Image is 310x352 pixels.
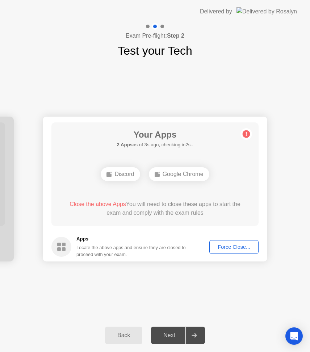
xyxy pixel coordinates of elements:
[236,7,297,16] img: Delivered by Rosalyn
[149,167,209,181] div: Google Chrome
[285,327,303,345] div: Open Intercom Messenger
[117,141,193,148] h5: as of 3s ago, checking in2s..
[117,142,133,147] b: 2 Apps
[70,201,126,207] span: Close the above Apps
[151,327,205,344] button: Next
[200,7,232,16] div: Delivered by
[153,332,185,339] div: Next
[107,332,140,339] div: Back
[76,235,186,243] h5: Apps
[101,167,140,181] div: Discord
[212,244,256,250] div: Force Close...
[118,42,192,59] h1: Test your Tech
[105,327,142,344] button: Back
[76,244,186,258] div: Locate the above apps and ensure they are closed to proceed with your exam.
[62,200,248,217] div: You will need to close these apps to start the exam and comply with the exam rules
[209,240,259,254] button: Force Close...
[167,33,184,39] b: Step 2
[117,128,193,141] h1: Your Apps
[126,32,184,40] h4: Exam Pre-flight:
